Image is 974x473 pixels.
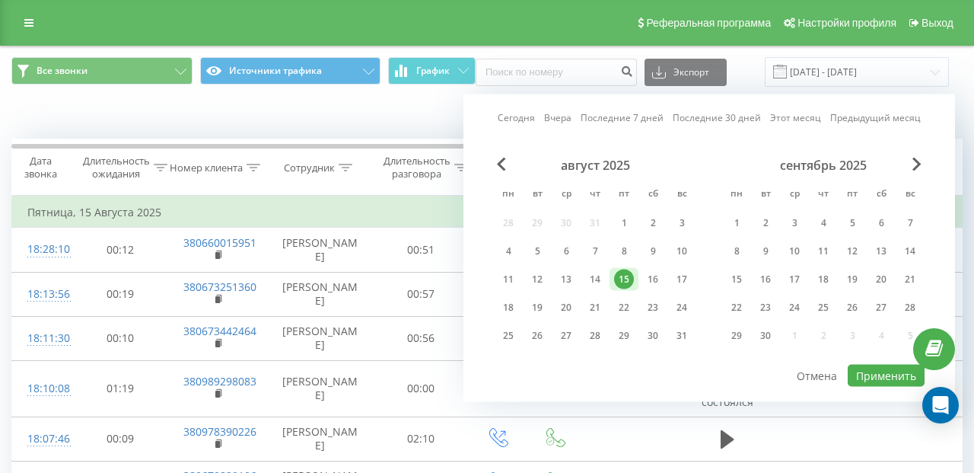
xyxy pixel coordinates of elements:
div: 25 [813,298,833,318]
div: сб 20 сент. 2025 г. [867,268,896,291]
abbr: среда [555,184,578,206]
div: вс 10 авг. 2025 г. [667,240,696,263]
td: [PERSON_NAME] [267,417,374,461]
a: Последние 30 дней [673,110,761,125]
div: 28 [585,326,605,346]
div: вт 9 сент. 2025 г. [751,240,780,263]
div: 24 [672,298,692,318]
div: пн 11 авг. 2025 г. [494,268,523,291]
div: 19 [527,298,547,318]
button: Отмена [788,365,845,387]
a: Этот месяц [770,110,821,125]
abbr: пятница [841,184,864,206]
div: 17 [785,270,804,289]
div: сб 6 сент. 2025 г. [867,212,896,235]
div: 7 [900,213,920,233]
div: вс 31 авг. 2025 г. [667,324,696,347]
div: пт 12 сент. 2025 г. [838,240,867,263]
div: Open Intercom Messenger [922,387,959,423]
div: 21 [585,298,605,318]
td: 00:09 [73,417,168,461]
a: 380989298083 [183,374,256,388]
div: 18:11:30 [27,324,58,353]
td: 00:57 [374,272,469,316]
div: 9 [756,241,775,261]
div: 11 [498,270,518,289]
div: 29 [727,326,746,346]
div: 29 [614,326,634,346]
div: сентябрь 2025 [722,158,925,173]
div: 20 [871,270,891,289]
div: 4 [498,241,518,261]
div: 1 [727,213,746,233]
abbr: понедельник [725,184,748,206]
div: 22 [614,298,634,318]
div: 14 [900,241,920,261]
div: 4 [813,213,833,233]
div: вс 14 сент. 2025 г. [896,240,925,263]
div: ср 3 сент. 2025 г. [780,212,809,235]
td: [PERSON_NAME] [267,228,374,272]
div: 23 [756,298,775,318]
div: 13 [556,270,576,289]
div: вт 16 сент. 2025 г. [751,268,780,291]
div: чт 25 сент. 2025 г. [809,296,838,319]
div: 6 [556,241,576,261]
div: 27 [871,298,891,318]
div: 24 [785,298,804,318]
td: [PERSON_NAME] [267,360,374,417]
div: чт 18 сент. 2025 г. [809,268,838,291]
span: 380673442464 [183,324,256,338]
button: Все звонки [11,57,193,85]
abbr: понедельник [497,184,520,206]
div: пт 15 авг. 2025 г. [610,268,638,291]
div: 18:13:56 [27,280,58,309]
div: пт 5 сент. 2025 г. [838,212,867,235]
div: 23 [643,298,663,318]
div: 27 [556,326,576,346]
td: 00:51 [374,228,469,272]
span: Next Month [912,158,921,171]
div: пн 22 сент. 2025 г. [722,296,751,319]
div: 18 [813,270,833,289]
div: пт 22 авг. 2025 г. [610,296,638,319]
div: вт 30 сент. 2025 г. [751,324,780,347]
div: ср 20 авг. 2025 г. [552,296,581,319]
div: 5 [842,213,862,233]
div: Длительность ожидания [83,155,150,181]
div: 30 [756,326,775,346]
div: сб 2 авг. 2025 г. [638,212,667,235]
div: пн 29 сент. 2025 г. [722,324,751,347]
div: 18:28:10 [27,235,58,264]
div: 10 [672,241,692,261]
a: 380660015951 [183,235,256,250]
div: чт 28 авг. 2025 г. [581,324,610,347]
td: [PERSON_NAME] [267,272,374,316]
div: 2 [643,213,663,233]
input: Поиск по номеру [476,59,637,86]
div: 15 [614,270,634,289]
td: 00:00 [374,360,469,417]
div: 8 [727,241,746,261]
div: пт 8 авг. 2025 г. [610,240,638,263]
abbr: пятница [613,184,635,206]
div: пт 26 сент. 2025 г. [838,296,867,319]
span: График [416,66,450,76]
div: Сотрудник [284,161,335,174]
div: вт 2 сент. 2025 г. [751,212,780,235]
div: 7 [585,241,605,261]
div: пн 18 авг. 2025 г. [494,296,523,319]
div: чт 21 авг. 2025 г. [581,296,610,319]
div: август 2025 [494,158,696,173]
div: 15 [727,270,746,289]
span: Все звонки [37,65,88,77]
td: 00:12 [73,228,168,272]
div: сб 9 авг. 2025 г. [638,240,667,263]
div: пн 4 авг. 2025 г. [494,240,523,263]
div: сб 16 авг. 2025 г. [638,268,667,291]
div: 9 [643,241,663,261]
div: 5 [527,241,547,261]
td: 01:19 [73,360,168,417]
div: пт 1 авг. 2025 г. [610,212,638,235]
div: сб 27 сент. 2025 г. [867,296,896,319]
